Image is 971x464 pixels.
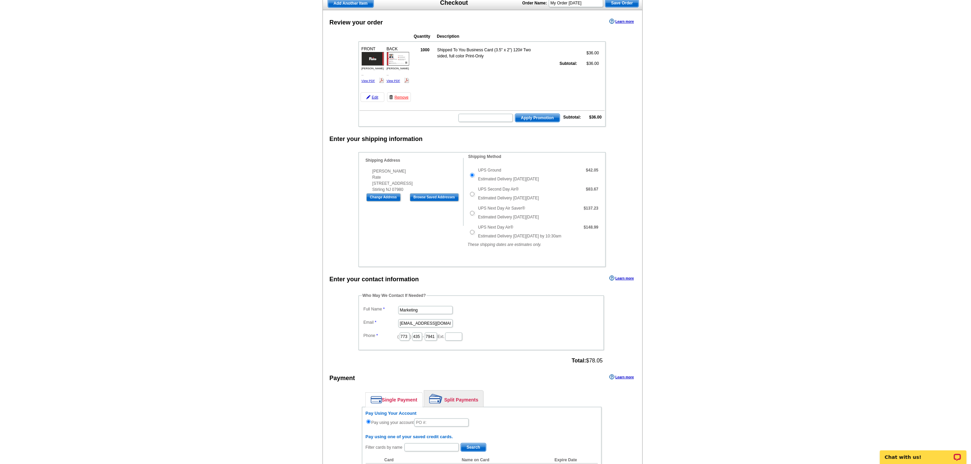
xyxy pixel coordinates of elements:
span: [PERSON_NAME] ... [362,67,384,76]
span: Estimated Delivery [DATE][DATE] by 10:30am [478,234,561,238]
a: Single Payment [366,393,422,407]
span: Estimated Delivery [DATE][DATE] [478,196,539,200]
span: [PERSON_NAME] ... [387,67,409,76]
label: UPS Second Day Air® [478,186,519,192]
legend: Shipping Method [468,154,502,160]
input: Browse Saved Addresses [410,193,459,201]
span: Estimated Delivery [DATE][DATE] [478,177,539,181]
strong: 1000 [420,48,430,52]
button: Search [461,443,486,452]
img: small-thumb.jpg [362,52,384,66]
em: These shipping dates are estimates only. [468,242,541,247]
div: Enter your shipping information [330,135,423,144]
button: Apply Promotion [515,113,560,122]
td: $36.00 [578,47,600,59]
th: Card [381,457,458,464]
span: $78.05 [572,358,603,364]
strong: $137.23 [584,206,598,211]
th: Name on Card [458,457,551,464]
strong: Order Name: [522,1,547,5]
div: FRONT [361,45,385,85]
a: View PDF [387,79,400,83]
strong: $36.00 [589,115,602,120]
div: [PERSON_NAME] Rate [STREET_ADDRESS] Stirling NJ 07980 [366,168,463,193]
strong: Total: [572,358,586,363]
a: Remove [387,92,411,102]
label: UPS Ground [478,167,501,173]
input: PO #: [414,418,469,427]
span: Search [461,443,486,451]
img: pdf_logo.png [379,78,384,83]
h4: Shipping Address [366,158,463,163]
label: Full Name [364,306,398,312]
img: trashcan-icon.gif [389,95,393,99]
label: Email [364,319,398,325]
img: pdf_logo.png [404,78,409,83]
div: Pay using your account [366,411,598,427]
strong: $42.05 [586,168,599,173]
strong: $83.67 [586,187,599,192]
label: Filter cards by name [366,444,403,450]
a: Learn more [609,275,634,281]
td: Shipped To You Business Card (3.5" x 2") 120# Two sided, full color Print-Only [437,47,536,59]
th: Description [437,33,561,40]
div: Enter your contact information [330,275,419,284]
th: Quantity [414,33,436,40]
a: Split Payments [424,391,483,407]
img: small-thumb.jpg [387,52,409,66]
img: single-payment.png [371,396,382,404]
div: BACK [386,45,410,85]
span: Estimated Delivery [DATE][DATE] [478,215,539,219]
iframe: LiveChat chat widget [875,443,971,464]
img: split-payment.png [429,394,443,404]
a: Edit [361,92,384,102]
legend: Who May We Contact If Needed? [362,292,427,299]
h6: Pay using one of your saved credit cards. [366,434,598,440]
div: Payment [330,374,355,383]
td: $36.00 [578,60,600,67]
a: View PDF [362,79,375,83]
a: Learn more [609,374,634,380]
label: UPS Next Day Air Saver® [478,205,525,211]
th: Expire Date [551,457,598,464]
dd: ( ) - Ext. [362,331,601,341]
span: Apply Promotion [515,114,560,122]
label: UPS Next Day Air® [478,224,514,230]
label: Phone [364,333,398,339]
h6: Pay Using Your Account [366,411,598,416]
strong: Subtotal: [563,115,581,120]
a: Learn more [609,19,634,24]
div: Review your order [330,18,383,27]
input: Change Address [366,193,401,201]
strong: Subtotal: [560,61,577,66]
img: pencil-icon.gif [366,95,370,99]
strong: $148.99 [584,225,598,230]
